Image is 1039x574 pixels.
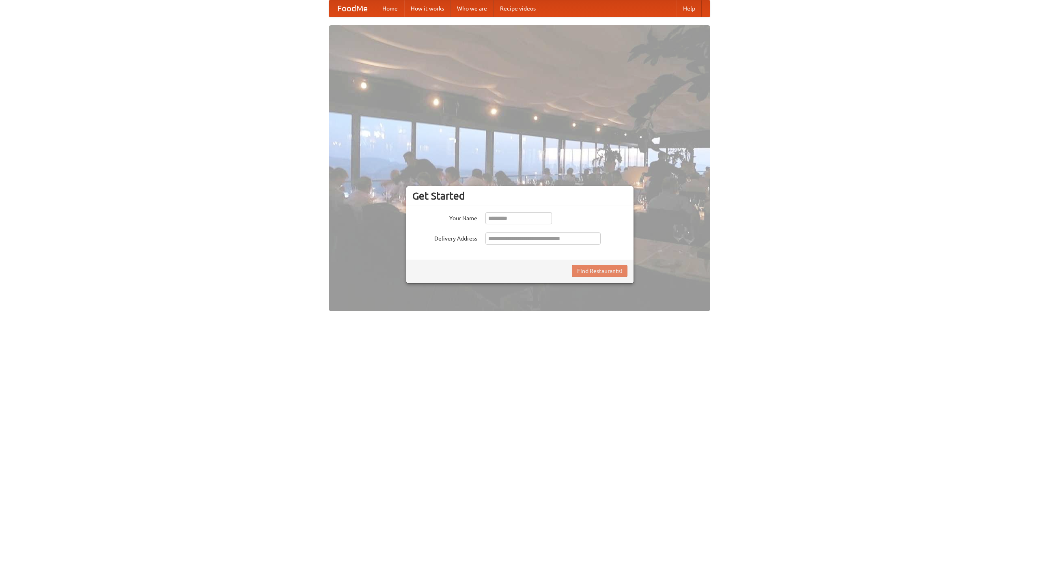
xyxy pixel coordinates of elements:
label: Delivery Address [412,232,477,243]
button: Find Restaurants! [572,265,627,277]
label: Your Name [412,212,477,222]
a: FoodMe [329,0,376,17]
h3: Get Started [412,190,627,202]
a: Recipe videos [494,0,542,17]
a: Who we are [451,0,494,17]
a: Help [677,0,702,17]
a: How it works [404,0,451,17]
a: Home [376,0,404,17]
